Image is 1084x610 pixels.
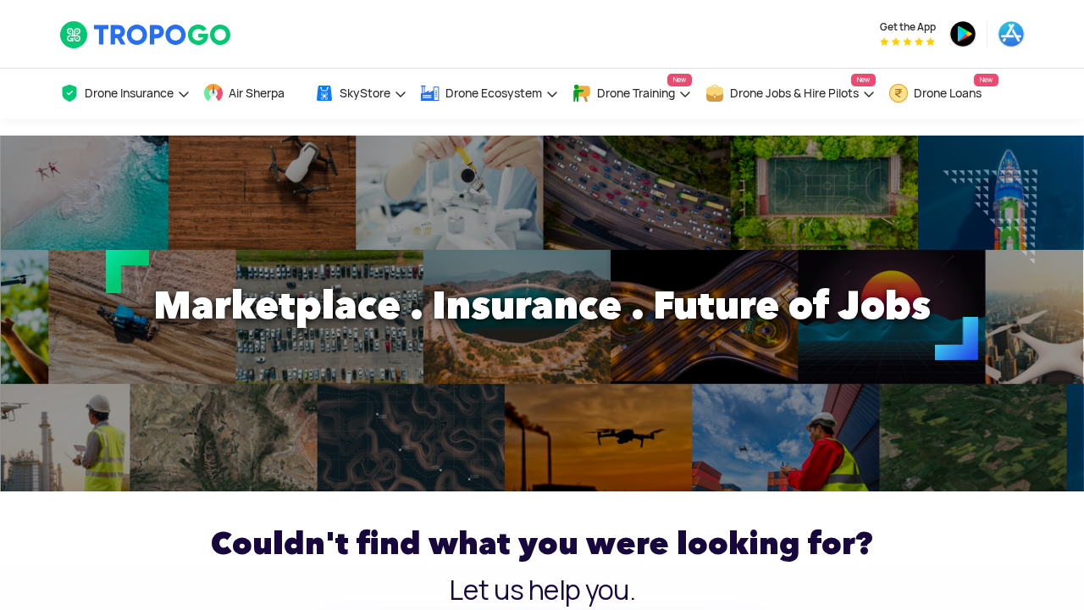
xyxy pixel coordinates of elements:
a: Drone Jobs & Hire PilotsNew [705,69,876,119]
img: App Raking [880,37,935,46]
a: SkyStore [314,69,407,119]
span: Drone Loans [914,86,982,100]
span: Drone Jobs & Hire Pilots [730,86,859,100]
span: Drone Training [597,86,675,100]
a: Air Sherpa [203,69,301,119]
span: Drone Insurance [85,86,174,100]
a: Drone Insurance [59,69,191,119]
span: Drone Ecosystem [445,86,542,100]
span: Air Sherpa [229,86,285,100]
span: Get the App [880,20,936,34]
img: ic_playstore.png [949,20,976,47]
a: Drone Ecosystem [420,69,559,119]
span: New [851,74,876,86]
span: New [974,74,998,86]
img: ic_appstore.png [998,20,1025,47]
span: SkyStore [340,86,390,100]
h1: Marketplace . Insurance . Future of Jobs [47,271,1037,339]
h3: Let us help you. [59,577,1025,604]
a: Drone TrainingNew [572,69,692,119]
a: Drone LoansNew [888,69,998,119]
h2: Couldn't find what you were looking for? [59,518,1025,568]
img: TropoGo Logo [59,20,233,49]
span: New [667,74,692,86]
